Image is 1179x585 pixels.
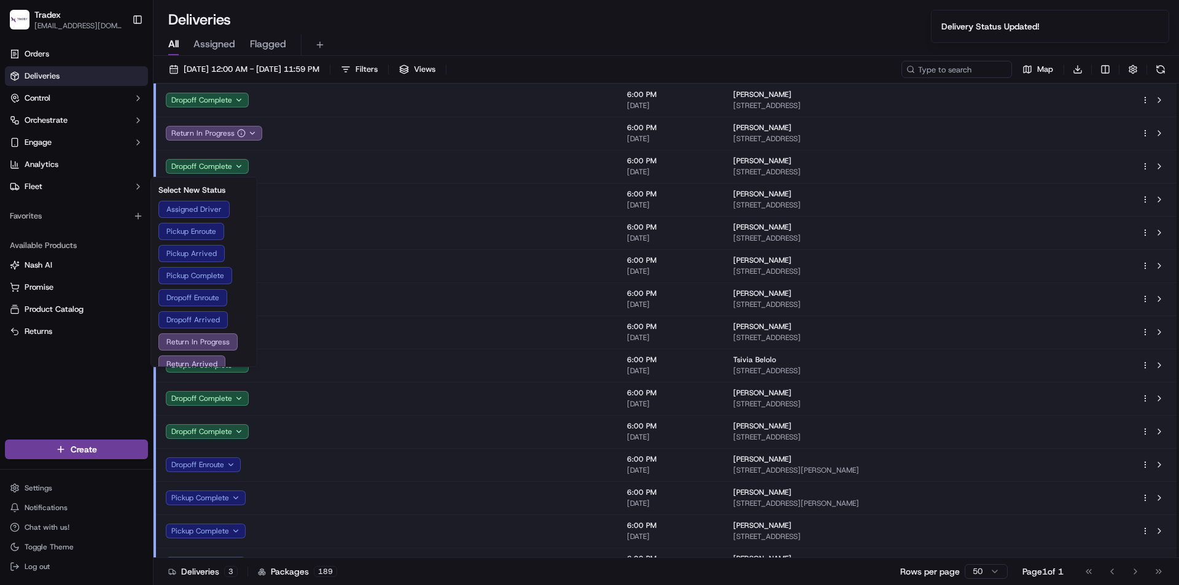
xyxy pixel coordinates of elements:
[158,333,249,351] button: Return In Progress
[5,236,148,255] div: Available Products
[168,10,231,29] h1: Deliveries
[1037,64,1053,75] span: Map
[25,503,68,513] span: Notifications
[733,333,866,343] span: [STREET_ADDRESS]
[733,266,866,276] span: [STREET_ADDRESS]
[627,421,714,431] span: 6:00 PM
[733,366,866,376] span: [STREET_ADDRESS]
[5,440,148,459] button: Create
[733,498,866,508] span: [STREET_ADDRESS][PERSON_NAME]
[627,289,714,298] span: 6:00 PM
[10,10,29,29] img: Tradex
[5,133,148,152] button: Engage
[627,322,714,331] span: 6:00 PM
[733,454,792,464] span: [PERSON_NAME]
[627,532,714,541] span: [DATE]
[5,177,148,196] button: Fleet
[733,532,866,541] span: [STREET_ADDRESS]
[627,388,714,398] span: 6:00 PM
[627,300,714,309] span: [DATE]
[258,565,337,578] div: Packages
[1017,61,1059,78] button: Map
[733,156,792,166] span: [PERSON_NAME]
[627,233,714,243] span: [DATE]
[627,123,714,133] span: 6:00 PM
[12,179,22,189] div: 📗
[5,44,148,64] a: Orders
[733,554,792,564] span: [PERSON_NAME]
[733,399,866,409] span: [STREET_ADDRESS]
[166,524,246,538] button: Pickup Complete
[25,48,49,60] span: Orders
[158,185,249,196] h3: Select New Status
[158,267,249,284] button: Pickup Complete
[25,159,58,170] span: Analytics
[733,465,866,475] span: [STREET_ADDRESS][PERSON_NAME]
[163,61,325,78] button: [DATE] 12:00 AM - [DATE] 11:59 PM
[733,421,792,431] span: [PERSON_NAME]
[25,326,52,337] span: Returns
[122,208,149,217] span: Pylon
[733,233,866,243] span: [STREET_ADDRESS]
[5,538,148,556] button: Toggle Theme
[335,61,383,78] button: Filters
[168,37,179,52] span: All
[733,123,792,133] span: [PERSON_NAME]
[184,64,319,75] span: [DATE] 12:00 AM - [DATE] 11:59 PM
[5,155,148,174] a: Analytics
[166,557,246,571] button: Pickup Complete
[627,266,714,276] span: [DATE]
[168,565,238,578] div: Deliveries
[25,93,50,104] span: Control
[10,326,143,337] a: Returns
[627,333,714,343] span: [DATE]
[25,181,42,192] span: Fleet
[627,134,714,144] span: [DATE]
[99,173,202,195] a: 💻API Documentation
[5,277,148,297] button: Promise
[25,562,50,571] span: Log out
[733,432,866,442] span: [STREET_ADDRESS]
[5,479,148,497] button: Settings
[25,137,52,148] span: Engage
[166,126,262,141] button: Return In Progress
[5,255,148,275] button: Nash AI
[900,565,960,578] p: Rows per page
[733,189,792,199] span: [PERSON_NAME]
[627,90,714,99] span: 6:00 PM
[87,207,149,217] a: Powered byPylon
[25,115,68,126] span: Orchestrate
[166,424,249,439] button: Dropoff Complete
[166,93,249,107] button: Dropoff Complete
[224,566,238,577] div: 3
[34,9,61,21] button: Tradex
[25,304,84,315] span: Product Catalog
[356,64,378,75] span: Filters
[733,90,792,99] span: [PERSON_NAME]
[250,37,286,52] span: Flagged
[25,71,60,82] span: Deliveries
[158,223,249,240] button: Pickup Enroute
[627,255,714,265] span: 6:00 PM
[733,300,866,309] span: [STREET_ADDRESS]
[627,189,714,199] span: 6:00 PM
[733,388,792,398] span: [PERSON_NAME]
[10,282,143,293] a: Promise
[5,66,148,86] a: Deliveries
[733,101,866,110] span: [STREET_ADDRESS]
[34,21,122,31] span: [EMAIL_ADDRESS][DOMAIN_NAME]
[733,521,792,530] span: [PERSON_NAME]
[314,566,337,577] div: 189
[627,521,714,530] span: 6:00 PM
[71,443,97,455] span: Create
[166,457,241,472] button: Dropoff Enroute
[5,5,127,34] button: TradexTradex[EMAIL_ADDRESS][DOMAIN_NAME]
[116,178,197,190] span: API Documentation
[627,487,714,497] span: 6:00 PM
[627,432,714,442] span: [DATE]
[733,255,792,265] span: [PERSON_NAME]
[733,134,866,144] span: [STREET_ADDRESS]
[1152,61,1169,78] button: Refresh
[42,130,155,139] div: We're available if you need us!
